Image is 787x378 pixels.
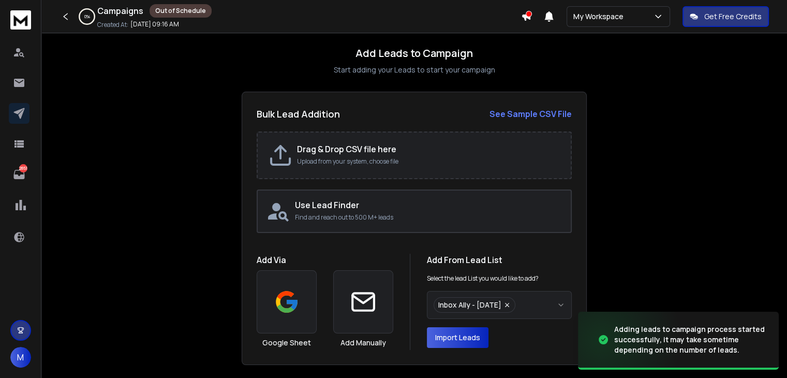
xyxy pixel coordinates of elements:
h2: Drag & Drop CSV file here [297,143,560,155]
p: My Workspace [573,11,628,22]
img: image [578,309,681,371]
p: 0 % [84,13,90,20]
button: Import Leads [427,327,488,348]
h3: Add Manually [340,338,386,348]
button: Get Free Credits [682,6,769,27]
h1: Add From Lead List [427,254,572,266]
h1: Add Leads to Campaign [355,46,473,61]
h2: Bulk Lead Addition [257,107,340,121]
div: Adding leads to campaign process started successfully, it may take sometime depending on the numb... [614,324,766,355]
p: Find and reach out to 500 M+ leads [295,213,562,222]
h1: Add Via [257,254,393,266]
h1: Campaigns [97,5,143,17]
p: Get Free Credits [704,11,762,22]
p: Created At: [97,21,128,29]
p: 2851 [19,164,27,172]
div: Out of Schedule [150,4,212,18]
span: Inbox Ally - [DATE] [438,300,501,310]
a: See Sample CSV File [489,108,572,120]
p: [DATE] 09:16 AM [130,20,179,28]
p: Select the lead List you would like to add? [427,274,539,283]
h2: Use Lead Finder [295,199,562,211]
img: logo [10,10,31,30]
p: Upload from your system, choose file [297,157,560,166]
button: M [10,347,31,368]
h3: Google Sheet [262,338,311,348]
a: 2851 [9,164,29,185]
p: Start adding your Leads to start your campaign [334,65,495,75]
